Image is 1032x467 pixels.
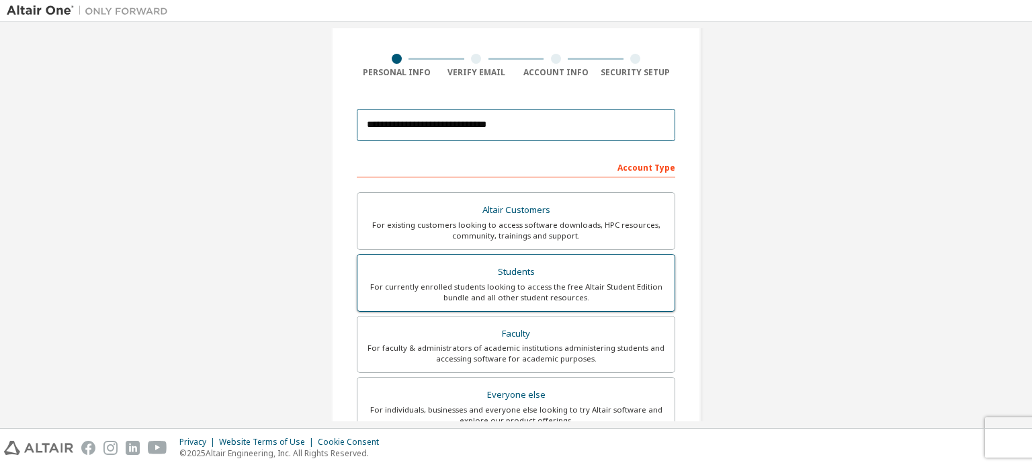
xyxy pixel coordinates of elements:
[437,67,517,78] div: Verify Email
[357,156,675,177] div: Account Type
[365,282,666,303] div: For currently enrolled students looking to access the free Altair Student Edition bundle and all ...
[126,441,140,455] img: linkedin.svg
[365,201,666,220] div: Altair Customers
[7,4,175,17] img: Altair One
[219,437,318,448] div: Website Terms of Use
[103,441,118,455] img: instagram.svg
[365,263,666,282] div: Students
[516,67,596,78] div: Account Info
[365,405,666,426] div: For individuals, businesses and everyone else looking to try Altair software and explore our prod...
[357,67,437,78] div: Personal Info
[179,448,387,459] p: © 2025 Altair Engineering, Inc. All Rights Reserved.
[81,441,95,455] img: facebook.svg
[318,437,387,448] div: Cookie Consent
[365,386,666,405] div: Everyone else
[596,67,676,78] div: Security Setup
[365,325,666,343] div: Faculty
[179,437,219,448] div: Privacy
[4,441,73,455] img: altair_logo.svg
[148,441,167,455] img: youtube.svg
[365,343,666,364] div: For faculty & administrators of academic institutions administering students and accessing softwa...
[365,220,666,241] div: For existing customers looking to access software downloads, HPC resources, community, trainings ...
